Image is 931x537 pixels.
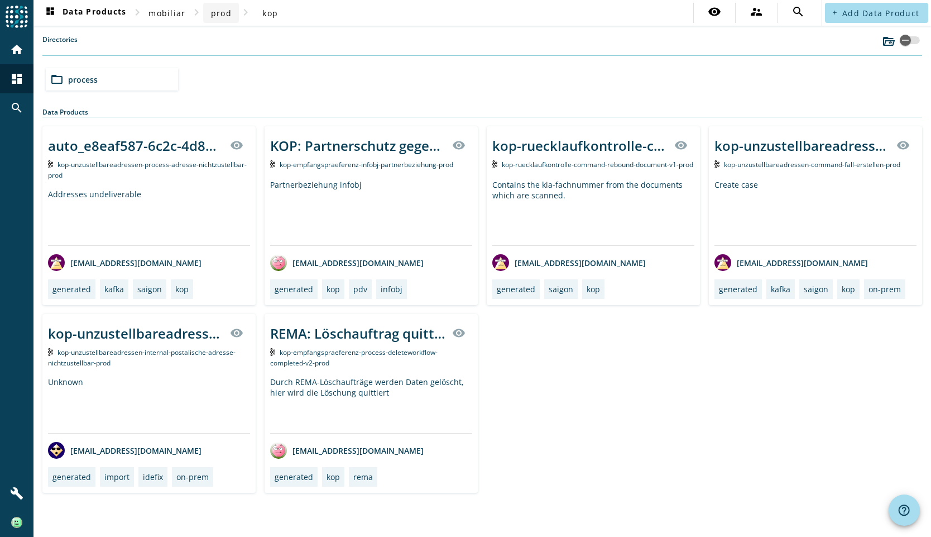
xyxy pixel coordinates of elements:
div: kafka [771,284,790,294]
div: kop [327,284,340,294]
img: Kafka Topic: kop-unzustellbareadressen-process-adresse-nichtzustellbar-prod [48,160,53,168]
mat-icon: search [791,5,805,18]
div: saigon [549,284,573,294]
div: on-prem [176,472,209,482]
img: avatar [48,254,65,271]
mat-icon: folder_open [50,73,64,86]
mat-icon: chevron_right [190,6,203,19]
img: avatar [492,254,509,271]
div: [EMAIL_ADDRESS][DOMAIN_NAME] [48,254,201,271]
div: kop [842,284,855,294]
div: infobj [381,284,402,294]
div: kop [587,284,600,294]
img: avatar [714,254,731,271]
img: avatar [270,254,287,271]
div: on-prem [868,284,901,294]
img: avatar [48,442,65,459]
button: Data Products [39,3,131,23]
img: 8ef6eae738893911f7e6419249ab375e [11,517,22,528]
span: prod [211,8,232,18]
mat-icon: visibility [896,139,910,152]
div: import [104,472,129,482]
mat-icon: chevron_right [239,6,252,19]
mat-icon: chevron_right [131,6,144,19]
div: generated [52,472,91,482]
div: rema [353,472,373,482]
img: avatar [270,442,287,459]
label: Directories [42,35,78,55]
span: Add Data Product [842,8,919,18]
img: Kafka Topic: kop-ruecklaufkontrolle-command-rebound-document-v1-prod [492,160,497,168]
div: generated [275,284,313,294]
span: Kafka Topic: kop-ruecklaufkontrolle-command-rebound-document-v1-prod [502,160,693,169]
div: [EMAIL_ADDRESS][DOMAIN_NAME] [48,442,201,459]
mat-icon: visibility [452,326,465,340]
div: auto_e8eaf587-6c2c-4d83-b1ab-a4c4daf8abb5 [48,136,223,155]
div: generated [497,284,535,294]
div: Addresses undeliverable [48,189,250,245]
mat-icon: search [10,101,23,115]
div: generated [719,284,757,294]
div: kop-unzustellbareadressen-command-fall-erstellen-prod [714,136,890,155]
div: Durch REMA-Löschaufträge werden Daten gelöscht, hier wird die Löschung quittiert [270,377,472,433]
div: kop [327,472,340,482]
div: kafka [104,284,124,294]
mat-icon: visibility [230,139,243,152]
div: Contains the kia-fachnummer from the documents which are scanned. [492,179,694,245]
div: saigon [137,284,162,294]
div: pdv [353,284,367,294]
button: kop [252,3,288,23]
div: kop-unzustellbareadressen-internal-postalische-adresse-nichtzustellbar-_stage_ [48,324,223,343]
span: Data Products [44,6,126,20]
mat-icon: visibility [674,139,688,152]
div: [EMAIL_ADDRESS][DOMAIN_NAME] [492,254,646,271]
button: mobiliar [144,3,190,23]
div: saigon [804,284,828,294]
span: Kafka Topic: kop-empfangspraeferenz-process-deleteworkflow-completed-v2-prod [270,348,438,368]
span: mobiliar [148,8,185,18]
div: idefix [143,472,163,482]
div: REMA: Löschauftrag quittiern [270,324,445,343]
mat-icon: visibility [708,5,721,18]
div: KOP: Partnerschutz gegenüber PDV [270,136,445,155]
div: generated [275,472,313,482]
span: Kafka Topic: kop-unzustellbareadressen-command-fall-erstellen-prod [724,160,900,169]
div: Data Products [42,107,922,117]
img: Kafka Topic: kop-empfangspraeferenz-infobj-partnerbeziehung-prod [270,160,275,168]
div: Partnerbeziehung infobj [270,179,472,245]
div: [EMAIL_ADDRESS][DOMAIN_NAME] [714,254,868,271]
mat-icon: dashboard [10,72,23,85]
mat-icon: home [10,43,23,56]
div: [EMAIL_ADDRESS][DOMAIN_NAME] [270,442,424,459]
div: Unknown [48,377,250,433]
div: kop-ruecklaufkontrolle-command-rebound-document-v1-_stage_ [492,136,668,155]
span: Kafka Topic: kop-unzustellbareadressen-process-adresse-nichtzustellbar-prod [48,160,247,180]
div: generated [52,284,91,294]
span: Kafka Topic: kop-unzustellbareadressen-internal-postalische-adresse-nichtzustellbar-prod [48,348,236,368]
img: Kafka Topic: kop-empfangspraeferenz-process-deleteworkflow-completed-v2-prod [270,348,275,356]
button: prod [203,3,239,23]
div: [EMAIL_ADDRESS][DOMAIN_NAME] [270,254,424,271]
span: kop [262,8,278,18]
mat-icon: build [10,487,23,500]
mat-icon: visibility [452,139,465,152]
mat-icon: help_outline [898,503,911,517]
img: Kafka Topic: kop-unzustellbareadressen-command-fall-erstellen-prod [714,160,719,168]
button: Add Data Product [825,3,928,23]
mat-icon: dashboard [44,6,57,20]
img: Kafka Topic: kop-unzustellbareadressen-internal-postalische-adresse-nichtzustellbar-prod [48,348,53,356]
mat-icon: add [832,9,838,16]
div: Create case [714,179,916,245]
span: process [68,74,98,85]
div: kop [175,284,189,294]
mat-icon: supervisor_account [750,5,763,18]
mat-icon: visibility [230,326,243,340]
img: spoud-logo.svg [6,6,28,28]
span: Kafka Topic: kop-empfangspraeferenz-infobj-partnerbeziehung-prod [280,160,453,169]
